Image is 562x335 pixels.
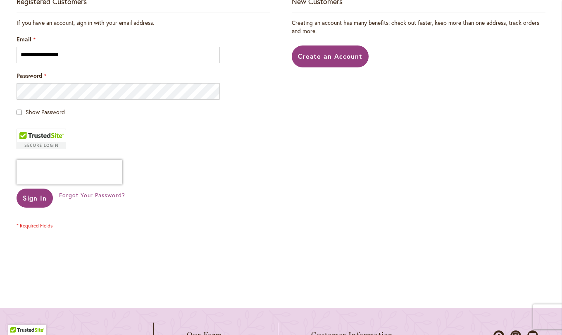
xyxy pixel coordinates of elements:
iframe: Launch Accessibility Center [6,306,29,329]
div: If you have an account, sign in with your email address. [17,19,270,27]
span: Password [17,72,42,79]
a: Forgot Your Password? [59,191,125,199]
span: Create an Account [298,52,363,60]
div: TrustedSite Certified [17,129,66,149]
iframe: reCAPTCHA [17,160,122,184]
p: Creating an account has many benefits: check out faster, keep more than one address, track orders... [292,19,545,35]
span: Email [17,35,31,43]
span: Sign In [23,194,47,202]
button: Sign In [17,189,53,208]
a: Create an Account [292,45,369,67]
span: Show Password [26,108,65,116]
